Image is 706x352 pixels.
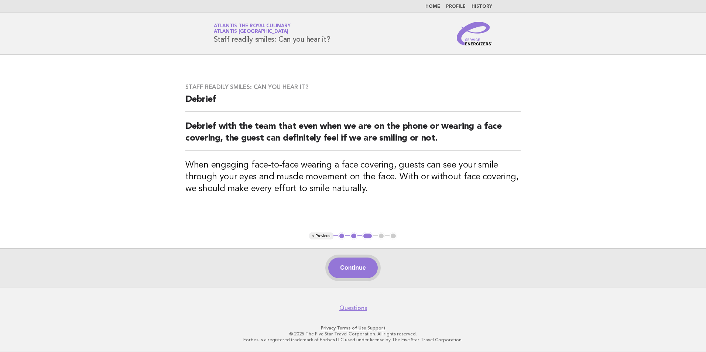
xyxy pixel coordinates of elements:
[337,325,366,331] a: Terms of Use
[328,258,377,278] button: Continue
[185,121,521,151] h2: Debrief with the team that even when we are on the phone or wearing a face covering, the guest ca...
[185,159,521,195] h3: When engaging face-to-face wearing a face covering, guests can see your smile through your eyes a...
[457,22,492,45] img: Service Energizers
[321,325,336,331] a: Privacy
[446,4,466,9] a: Profile
[472,4,492,9] a: History
[425,4,440,9] a: Home
[127,337,579,343] p: Forbes is a registered trademark of Forbes LLC used under license by The Five Star Travel Corpora...
[338,232,346,240] button: 1
[185,83,521,91] h3: Staff readily smiles: Can you hear it?
[185,94,521,112] h2: Debrief
[367,325,385,331] a: Support
[339,304,367,312] a: Questions
[362,232,373,240] button: 3
[214,30,288,34] span: Atlantis [GEOGRAPHIC_DATA]
[350,232,357,240] button: 2
[127,331,579,337] p: © 2025 The Five Star Travel Corporation. All rights reserved.
[127,325,579,331] p: · ·
[214,24,330,43] h1: Staff readily smiles: Can you hear it?
[309,232,333,240] button: < Previous
[214,24,290,34] a: Atlantis the Royal CulinaryAtlantis [GEOGRAPHIC_DATA]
